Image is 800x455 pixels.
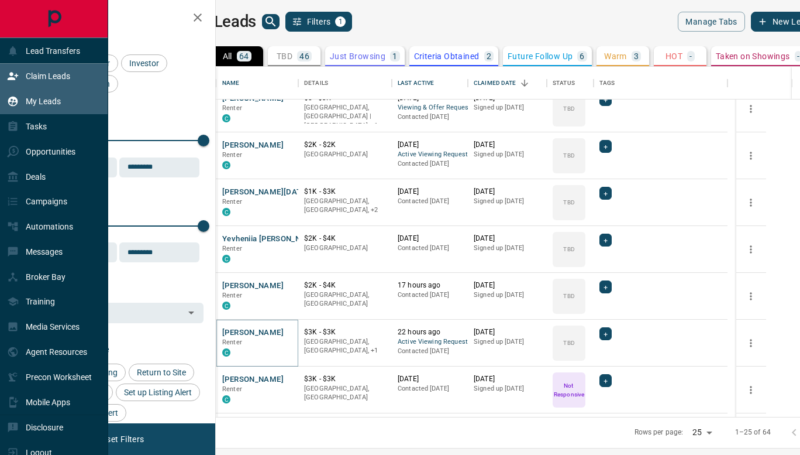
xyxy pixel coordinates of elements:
span: Active Viewing Request [398,337,462,347]
p: [GEOGRAPHIC_DATA], [GEOGRAPHIC_DATA] [304,384,386,402]
div: condos.ca [222,302,230,310]
p: Signed up [DATE] [474,150,541,159]
h2: Filters [37,12,204,26]
p: [GEOGRAPHIC_DATA] [304,244,386,253]
p: 2 [487,52,491,60]
div: Claimed Date [474,67,516,100]
p: $2K - $2K [304,140,386,150]
span: Renter [222,198,242,206]
button: more [742,147,760,165]
button: more [742,194,760,211]
p: Future Follow Up [508,52,573,60]
p: All [223,52,232,60]
p: Rows per page: [635,427,684,437]
span: + [604,141,608,152]
p: TBD [277,52,292,60]
span: Renter [222,292,242,299]
span: + [604,375,608,386]
p: - [689,52,692,60]
p: TBD [563,245,574,254]
p: Contacted [DATE] [398,244,462,253]
button: Yevheniia [PERSON_NAME] [222,234,320,245]
div: 25 [688,424,716,441]
p: 17 hours ago [398,280,462,290]
p: [DATE] [474,140,541,150]
div: + [599,140,612,153]
div: condos.ca [222,255,230,263]
div: Return to Site [129,364,194,381]
button: more [742,100,760,118]
p: Taken on Showings [716,52,790,60]
span: Set up Listing Alert [120,388,196,397]
button: Open [183,305,199,321]
p: Not Responsive [554,381,584,399]
span: Active Viewing Request [398,150,462,160]
p: 1–25 of 64 [735,427,771,437]
div: + [599,187,612,200]
p: 22 hours ago [398,327,462,337]
p: Signed up [DATE] [474,337,541,347]
p: $2K - $4K [304,280,386,290]
button: [PERSON_NAME][DATE] [222,187,308,198]
div: Status [553,67,575,100]
p: 3 [634,52,639,60]
p: 64 [239,52,249,60]
p: $1K - $3K [304,187,386,197]
p: [GEOGRAPHIC_DATA], [GEOGRAPHIC_DATA] [304,290,386,309]
span: + [604,328,608,340]
p: $2K - $4K [304,234,386,244]
div: Set up Listing Alert [116,384,200,401]
p: Contacted [DATE] [398,290,462,300]
p: [DATE] [398,140,462,150]
p: Contacted [DATE] [398,347,462,356]
div: Details [298,67,392,100]
p: TBD [563,292,574,300]
p: Signed up [DATE] [474,197,541,206]
div: Name [216,67,298,100]
div: Investor [121,54,167,72]
button: [PERSON_NAME] [222,374,284,385]
span: + [604,234,608,246]
p: Midtown | Central, Toronto [304,197,386,215]
div: Tags [599,67,615,100]
div: + [599,327,612,340]
span: Renter [222,338,242,346]
div: Name [222,67,240,100]
p: Contacted [DATE] [398,112,462,122]
button: more [742,241,760,258]
p: HOT [665,52,682,60]
span: + [604,281,608,293]
button: [PERSON_NAME] [222,140,284,151]
p: TBD [563,151,574,160]
div: + [599,93,612,106]
div: condos.ca [222,161,230,169]
span: Renter [222,104,242,112]
button: more [742,381,760,399]
p: 1 [392,52,397,60]
p: [DATE] [474,234,541,244]
button: more [742,334,760,352]
p: [DATE] [398,234,462,244]
p: Contacted [DATE] [398,159,462,169]
div: Tags [594,67,727,100]
span: Investor [125,59,163,68]
button: more [742,288,760,305]
div: condos.ca [222,348,230,357]
p: $3K - $3K [304,327,386,337]
p: Signed up [DATE] [474,290,541,300]
p: Signed up [DATE] [474,244,541,253]
div: + [599,234,612,247]
button: [PERSON_NAME] [222,280,284,292]
p: [DATE] [398,187,462,197]
span: + [604,187,608,199]
span: + [604,94,608,105]
p: TBD [563,198,574,207]
p: Contacted [DATE] [398,384,462,394]
div: condos.ca [222,395,230,403]
p: Toronto [304,337,386,355]
span: Viewing & Offer Request [398,103,462,113]
div: Last Active [398,67,434,100]
p: 6 [580,52,584,60]
p: [DATE] [474,187,541,197]
p: - [797,52,799,60]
